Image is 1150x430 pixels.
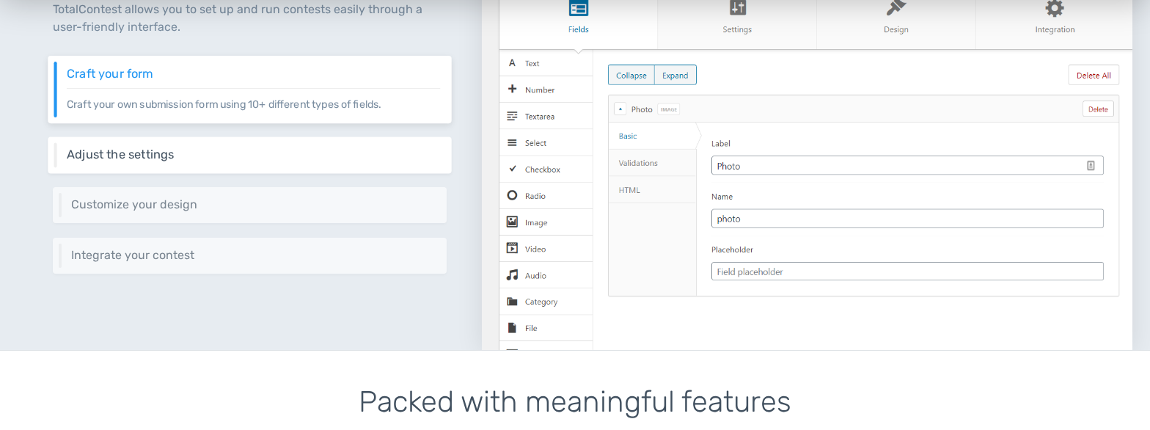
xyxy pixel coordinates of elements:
[71,211,436,212] p: Keep your website's design consistent by customizing the design to match your branding guidelines.
[67,148,441,161] h6: Adjust the settings
[71,262,436,263] p: Integrate your contest easily using different methods including shortcodes, embed code, REST API ...
[67,67,441,80] h6: Craft your form
[71,249,436,262] h6: Integrate your contest
[53,1,447,36] p: TotalContest allows you to set up and run contests easily through a user-friendly interface.
[67,161,441,162] p: Adjust your contest's behavior through a rich set of settings and options.
[71,198,436,211] h6: Customize your design
[67,88,441,112] p: Craft your own submission form using 10+ different types of fields.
